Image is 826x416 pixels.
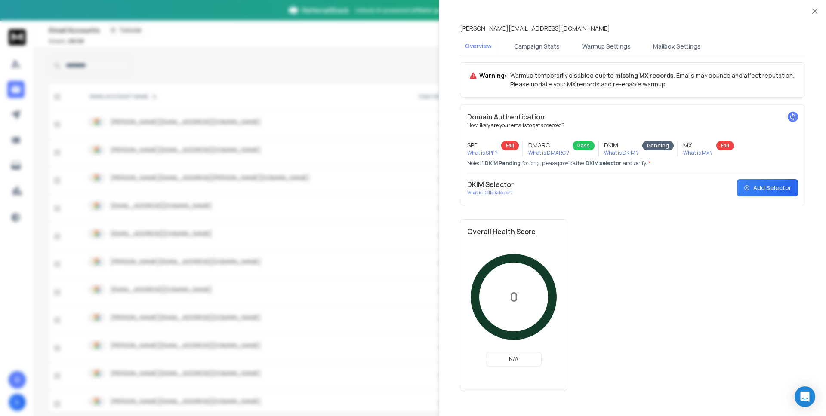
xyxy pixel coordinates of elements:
[604,150,639,156] p: What is DKIM ?
[467,112,798,122] h2: Domain Authentication
[467,160,798,167] p: Note: If for long, please provide the and verify.
[642,141,674,150] div: Pending
[795,386,815,407] div: Open Intercom Messenger
[509,37,565,56] button: Campaign Stats
[737,179,798,196] button: Add Selector
[490,356,538,363] p: N/A
[479,71,507,80] p: Warning:
[510,71,794,89] p: Warmup temporarily disabled due to Emails may bounce and affect reputation. Please update your MX...
[604,141,639,150] h3: DKIM
[510,289,518,305] p: 0
[467,226,560,237] h2: Overall Health Score
[460,24,610,33] p: [PERSON_NAME][EMAIL_ADDRESS][DOMAIN_NAME]
[501,141,519,150] div: Fail
[683,150,713,156] p: What is MX ?
[648,37,706,56] button: Mailbox Settings
[577,37,636,56] button: Warmup Settings
[467,190,514,196] p: What is DKIM Selector?
[467,150,498,156] p: What is SPF ?
[614,71,675,80] span: missing MX records.
[683,141,713,150] h3: MX
[467,179,514,190] h2: DKIM Selector
[573,141,595,150] div: Pass
[467,141,498,150] h3: SPF
[460,37,497,56] button: Overview
[485,160,521,167] span: DKIM Pending
[528,150,569,156] p: What is DMARC ?
[467,122,798,129] p: How likely are your emails to get accepted?
[716,141,734,150] div: Fail
[528,141,569,150] h3: DMARC
[586,160,621,167] span: DKIM selector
